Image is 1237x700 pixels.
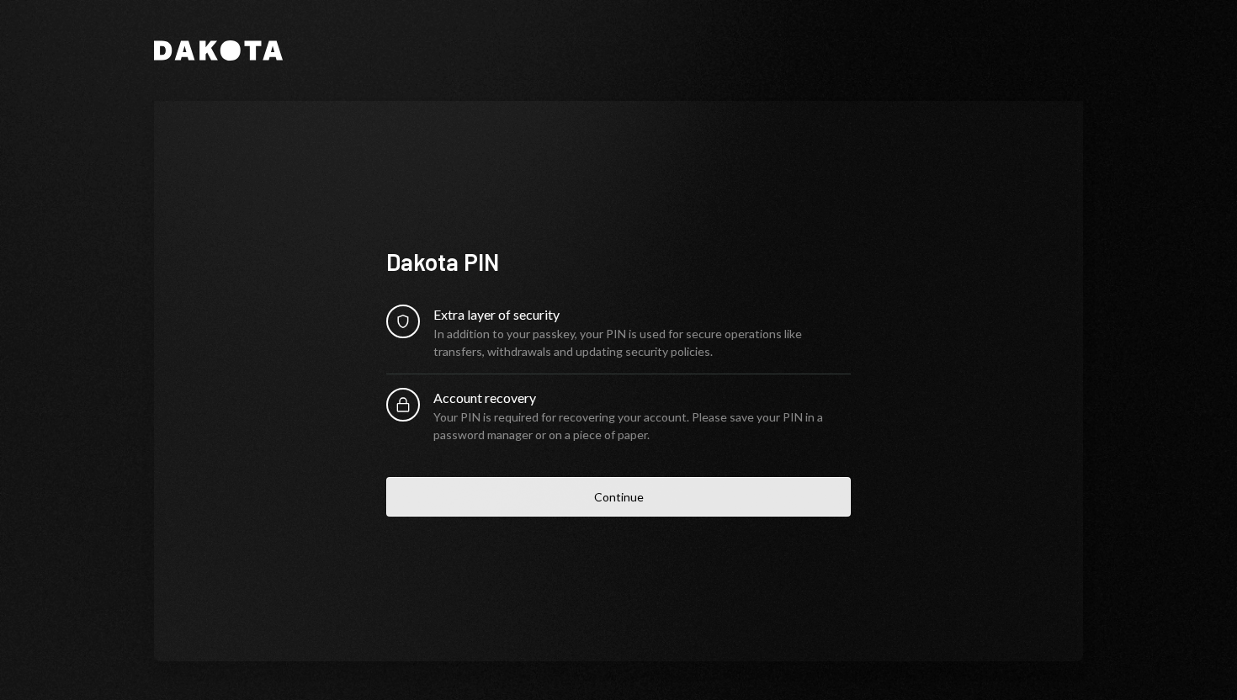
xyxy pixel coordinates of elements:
[386,477,851,517] button: Continue
[433,408,851,443] div: Your PIN is required for recovering your account. Please save your PIN in a password manager or o...
[433,388,851,408] div: Account recovery
[433,305,851,325] div: Extra layer of security
[433,325,851,360] div: In addition to your passkey, your PIN is used for secure operations like transfers, withdrawals a...
[386,246,851,278] div: Dakota PIN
